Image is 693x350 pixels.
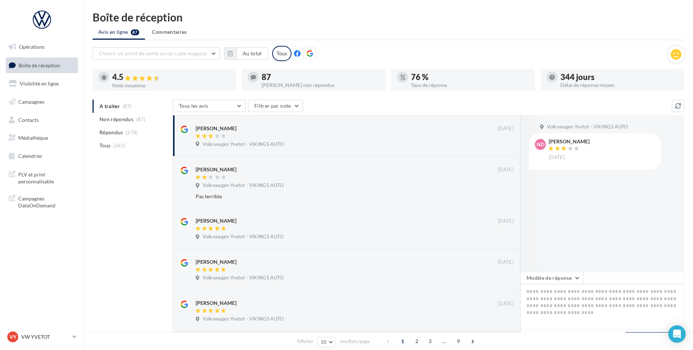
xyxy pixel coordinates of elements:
[18,153,43,159] span: Calendrier
[93,47,220,60] button: Choisir un point de vente ou un code magasin
[99,50,207,56] span: Choisir un point de vente ou un code magasin
[397,335,408,347] span: 1
[4,148,79,164] a: Calendrier
[136,116,145,122] span: (87)
[547,124,628,130] span: Volkswagen Yvetot - VIKINGS AUTO
[4,94,79,110] a: Campagnes
[549,154,565,161] span: [DATE]
[203,182,283,189] span: Volkswagen Yvetot - VIKINGS AUTO
[112,73,230,81] div: 4.5
[196,217,236,224] div: [PERSON_NAME]
[18,194,75,209] span: Campagnes DataOnDemand
[99,142,110,149] span: Tous
[317,337,336,347] button: 10
[498,126,514,132] span: [DATE]
[4,76,79,91] a: Visibilité en ligne
[4,167,79,188] a: PLV et print personnalisable
[498,301,514,307] span: [DATE]
[196,299,236,307] div: [PERSON_NAME]
[4,39,79,55] a: Opérations
[340,338,370,345] span: résultats/page
[113,143,126,148] span: (365)
[18,170,75,185] span: PLV et print personnalisable
[549,139,590,144] div: [PERSON_NAME]
[4,112,79,128] a: Contacts
[297,338,313,345] span: Afficher
[4,57,79,73] a: Boîte de réception
[438,335,450,347] span: ...
[224,47,268,60] button: Au total
[20,80,59,87] span: Visibilité en ligne
[272,46,291,61] div: Tous
[173,100,246,112] button: Tous les avis
[668,325,686,343] div: Open Intercom Messenger
[112,83,230,88] div: Note moyenne
[520,272,584,284] button: Modèle de réponse
[424,335,436,347] span: 3
[9,333,16,341] span: VY
[498,218,514,224] span: [DATE]
[537,141,544,148] span: ND
[411,83,529,88] div: Taux de réponse
[18,99,44,105] span: Campagnes
[196,166,236,173] div: [PERSON_NAME]
[93,12,684,23] div: Boîte de réception
[248,100,303,112] button: Filtrer par note
[203,141,283,148] span: Volkswagen Yvetot - VIKINGS AUTO
[196,258,236,266] div: [PERSON_NAME]
[18,116,39,123] span: Contacts
[498,259,514,266] span: [DATE]
[4,130,79,146] a: Médiathèque
[262,73,380,81] div: 87
[196,193,466,200] div: Pas terrible
[560,73,678,81] div: 344 jours
[18,135,48,141] span: Médiathèque
[126,130,138,135] span: (278)
[99,116,133,123] span: Non répondus
[560,83,678,88] div: Délai de réponse moyen
[236,47,268,60] button: Au total
[21,333,70,341] p: VW YVETOT
[498,167,514,173] span: [DATE]
[203,275,283,281] span: Volkswagen Yvetot - VIKINGS AUTO
[196,125,236,132] div: [PERSON_NAME]
[262,83,380,88] div: [PERSON_NAME] non répondus
[152,29,187,35] span: Commentaires
[453,335,464,347] span: 9
[179,103,208,109] span: Tous les avis
[321,339,327,345] span: 10
[19,44,44,50] span: Opérations
[99,129,123,136] span: Répondus
[203,234,283,240] span: Volkswagen Yvetot - VIKINGS AUTO
[4,191,79,212] a: Campagnes DataOnDemand
[6,330,78,344] a: VY VW YVETOT
[203,316,283,322] span: Volkswagen Yvetot - VIKINGS AUTO
[411,73,529,81] div: 76 %
[19,62,60,68] span: Boîte de réception
[411,335,423,347] span: 2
